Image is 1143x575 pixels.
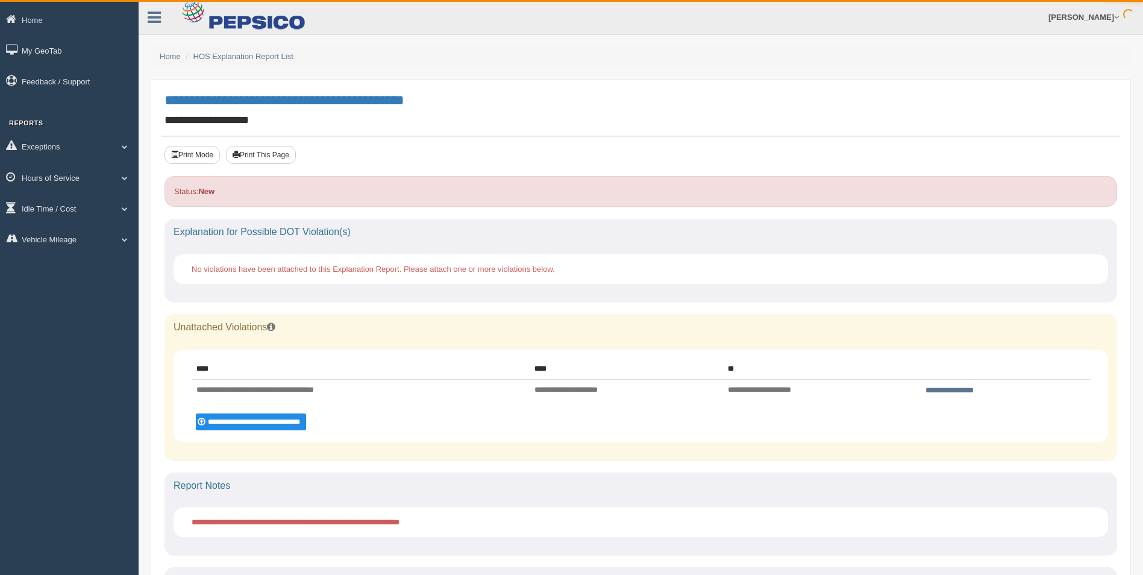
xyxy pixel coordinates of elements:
div: Report Notes [164,473,1117,499]
strong: New [198,187,215,196]
div: Unattached Violations [164,314,1117,341]
a: HOS Explanation Report List [193,52,293,61]
button: Print This Page [226,146,296,164]
div: Explanation for Possible DOT Violation(s) [164,219,1117,245]
button: Print Mode [164,146,220,164]
a: Home [160,52,181,61]
span: No violations have been attached to this Explanation Report. Please attach one or more violations... [192,265,555,274]
div: Status: [164,176,1117,207]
